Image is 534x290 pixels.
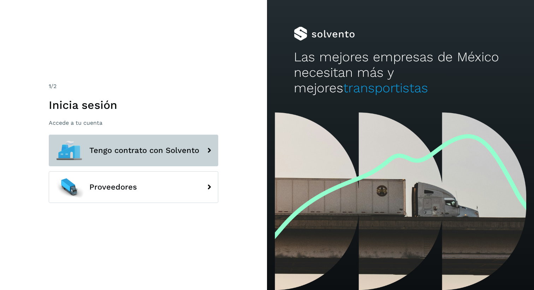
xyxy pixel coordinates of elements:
[49,98,218,112] h1: Inicia sesión
[49,119,218,126] p: Accede a tu cuenta
[294,49,508,96] h2: Las mejores empresas de México necesitan más y mejores
[49,135,218,166] button: Tengo contrato con Solvento
[89,183,137,191] span: Proveedores
[49,82,218,91] div: /2
[343,80,428,95] span: transportistas
[89,146,199,155] span: Tengo contrato con Solvento
[49,171,218,203] button: Proveedores
[49,83,51,90] span: 1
